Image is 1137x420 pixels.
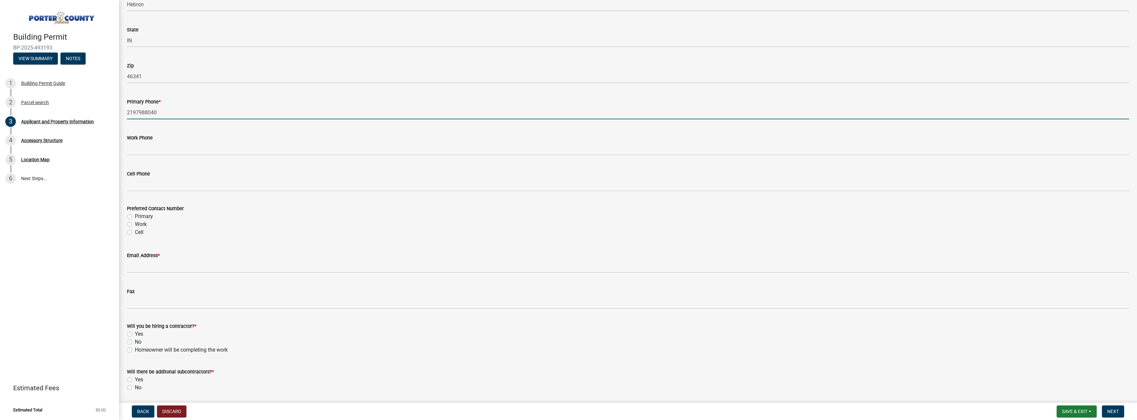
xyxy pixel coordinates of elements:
label: Yes [135,376,143,384]
label: Work [135,220,147,228]
wm-modal-confirm: Notes [60,56,86,61]
div: Parcel search [21,100,49,105]
span: Back [137,409,149,414]
label: Homeowner will be completing the work [135,346,228,354]
label: Email Address [127,253,160,258]
button: Save & Exit [1057,405,1097,417]
div: 3 [5,116,16,127]
label: Cell Phone [127,172,150,176]
label: No [135,338,141,346]
span: Next [1107,409,1119,414]
label: Yes [135,330,143,338]
label: Preferred Contact Number [127,207,184,211]
button: Back [132,405,154,417]
div: 1 [5,78,16,89]
div: Accessory Structure [21,138,62,143]
button: Discard [157,405,186,417]
div: Applicant and Property Information [21,119,94,124]
div: 4 [5,135,16,146]
h4: Building Permit [13,32,114,42]
span: Estimated Total [13,408,42,412]
label: Zip [127,64,134,68]
label: Work Phone [127,136,153,140]
span: Save & Exit [1062,409,1087,414]
span: BP-2025-493193 [13,45,106,51]
img: Porter County, Indiana [13,7,108,25]
label: Cell [135,228,143,236]
div: Location Map [21,157,50,162]
div: Building Permit Guide [21,81,65,86]
label: Will you be hiring a contractor? [127,324,196,329]
span: $0.00 [96,408,106,412]
div: 5 [5,154,16,165]
label: No [135,384,141,392]
wm-modal-confirm: Summary [13,56,58,61]
button: Next [1102,405,1124,417]
div: 6 [5,173,16,184]
label: Will there be additonal subcontractors? [127,370,214,374]
div: 2 [5,97,16,108]
label: Primary Phone [127,100,161,104]
button: View Summary [13,53,58,64]
a: Estimated Fees [5,381,108,395]
label: Primary [135,212,153,220]
button: Notes [60,53,86,64]
label: Fax [127,289,135,294]
label: State [127,28,138,32]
